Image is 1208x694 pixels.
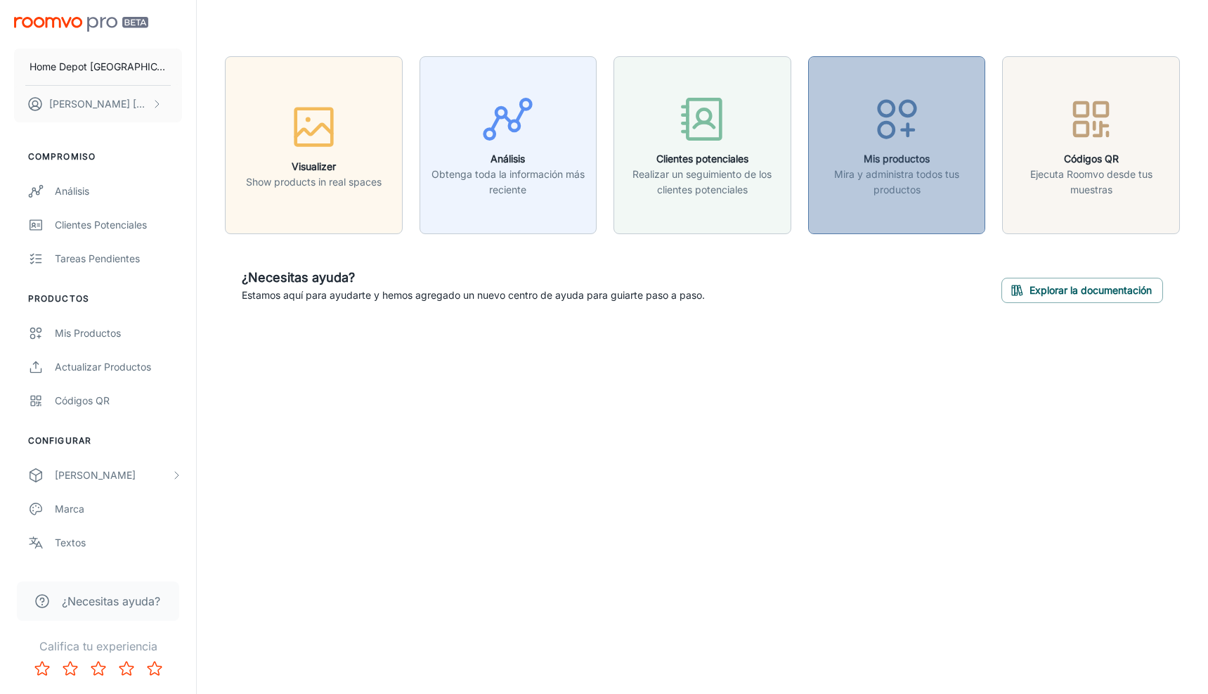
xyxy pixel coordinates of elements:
[420,56,597,234] button: AnálisisObtenga toda la información más reciente
[246,159,382,174] h6: Visualizer
[1011,167,1171,198] p: Ejecuta Roomvo desde tus muestras
[623,167,782,198] p: Realizar un seguimiento de los clientes potenciales
[429,167,588,198] p: Obtenga toda la información más reciente
[225,56,403,234] button: VisualizerShow products in real spaces
[242,268,705,288] h6: ¿Necesitas ayuda?
[14,86,182,122] button: [PERSON_NAME] [PERSON_NAME]
[55,326,182,341] div: Mis productos
[55,217,182,233] div: Clientes potenciales
[14,49,182,85] button: Home Depot [GEOGRAPHIC_DATA]
[246,174,382,190] p: Show products in real spaces
[613,137,791,151] a: Clientes potencialesRealizar un seguimiento de los clientes potenciales
[49,96,148,112] p: [PERSON_NAME] [PERSON_NAME]
[420,137,597,151] a: AnálisisObtenga toda la información más reciente
[55,251,182,266] div: Tareas pendientes
[55,184,182,199] div: Análisis
[1011,151,1171,167] h6: Códigos QR
[14,17,148,32] img: Roomvo PRO Beta
[817,167,977,198] p: Mira y administra todos tus productos
[817,151,977,167] h6: Mis productos
[613,56,791,234] button: Clientes potencialesRealizar un seguimiento de los clientes potenciales
[1001,278,1163,303] button: Explorar la documentación
[808,137,986,151] a: Mis productosMira y administra todos tus productos
[1002,137,1180,151] a: Códigos QREjecuta Roomvo desde tus muestras
[1001,282,1163,296] a: Explorar la documentación
[242,288,705,303] p: Estamos aquí para ayudarte y hemos agregado un nuevo centro de ayuda para guiarte paso a paso.
[623,151,782,167] h6: Clientes potenciales
[55,359,182,375] div: Actualizar productos
[30,59,167,75] p: Home Depot [GEOGRAPHIC_DATA]
[429,151,588,167] h6: Análisis
[1002,56,1180,234] button: Códigos QREjecuta Roomvo desde tus muestras
[808,56,986,234] button: Mis productosMira y administra todos tus productos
